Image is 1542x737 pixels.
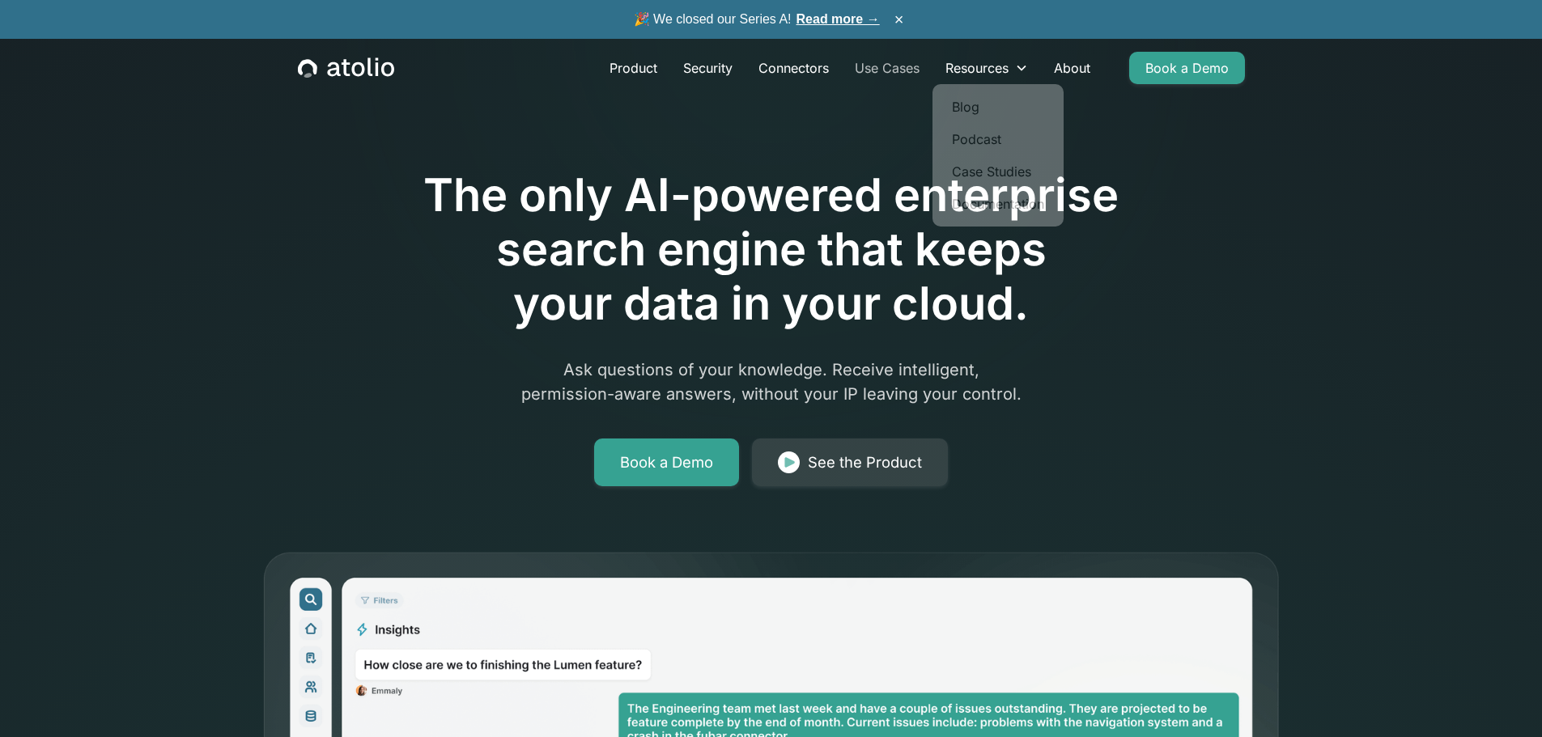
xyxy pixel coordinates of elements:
[752,438,948,487] a: See the Product
[1129,52,1245,84] a: Book a Demo
[594,438,739,487] a: Book a Demo
[932,52,1041,84] div: Resources
[842,52,932,84] a: Use Cases
[939,91,1057,123] a: Blog
[932,84,1064,227] nav: Resources
[945,58,1009,78] div: Resources
[939,123,1057,155] a: Podcast
[634,10,880,29] span: 🎉 We closed our Series A!
[298,57,394,78] a: home
[1461,659,1542,737] iframe: Chat Widget
[746,52,842,84] a: Connectors
[890,11,909,28] button: ×
[939,155,1057,188] a: Case Studies
[461,358,1082,406] p: Ask questions of your knowledge. Receive intelligent, permission-aware answers, without your IP l...
[357,168,1186,332] h1: The only AI-powered enterprise search engine that keeps your data in your cloud.
[1041,52,1103,84] a: About
[796,12,880,26] a: Read more →
[808,451,922,474] div: See the Product
[597,52,670,84] a: Product
[939,188,1057,220] a: Documentation
[670,52,746,84] a: Security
